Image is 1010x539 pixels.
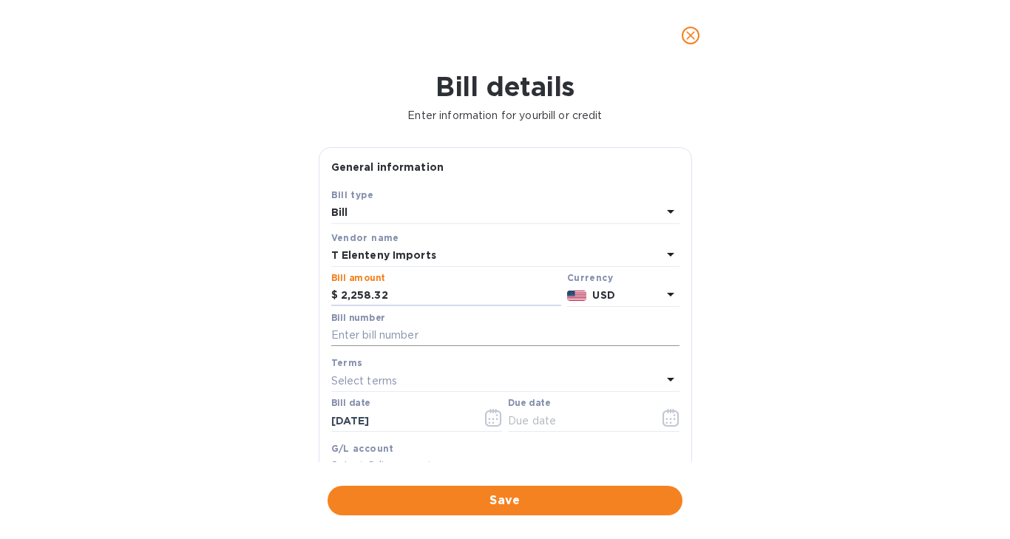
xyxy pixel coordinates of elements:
div: $ [331,285,341,307]
button: Save [328,486,682,515]
b: Bill type [331,189,374,200]
span: Save [339,492,671,509]
label: Bill number [331,313,384,322]
button: close [673,18,708,53]
label: Bill amount [331,274,384,282]
label: Due date [508,399,550,408]
input: Enter bill number [331,325,679,347]
b: Bill [331,206,348,218]
h1: Bill details [12,71,998,102]
b: Vendor name [331,232,399,243]
b: Currency [567,272,613,283]
p: Enter information for your bill or credit [12,108,998,123]
input: Due date [508,410,648,432]
img: USD [567,291,587,301]
input: Select date [331,410,471,432]
b: T Elenteny Imports [331,249,436,261]
b: G/L account [331,443,394,454]
label: Bill date [331,399,370,408]
p: Select G/L account [331,458,432,474]
b: General information [331,161,444,173]
b: USD [592,289,614,301]
input: $ Enter bill amount [341,285,561,307]
p: Select terms [331,373,398,389]
b: Terms [331,357,363,368]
